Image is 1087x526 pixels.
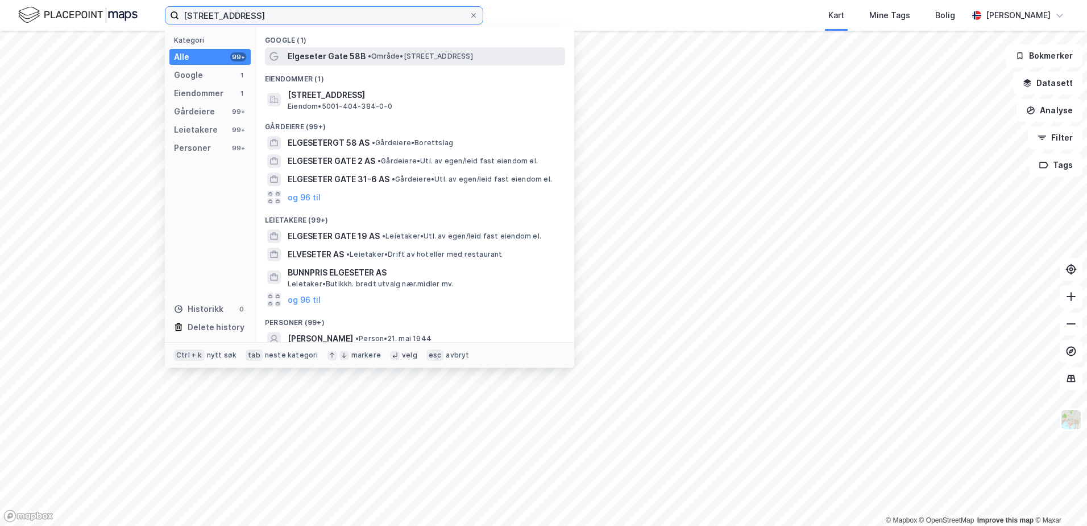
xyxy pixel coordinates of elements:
span: • [382,232,385,240]
span: BUNNPRIS ELGESETER AS [288,266,561,280]
button: og 96 til [288,191,321,204]
div: 99+ [230,107,246,116]
div: 99+ [230,52,246,61]
div: avbryt [446,351,469,360]
img: logo.f888ab2527a4732fd821a326f86c7f29.svg [18,5,138,25]
span: • [355,334,359,343]
span: ELGESETER GATE 31-6 AS [288,172,389,186]
span: • [368,52,371,60]
span: [STREET_ADDRESS] [288,88,561,102]
div: neste kategori [265,351,318,360]
div: Ctrl + k [174,350,205,361]
span: Gårdeiere • Borettslag [372,138,453,147]
a: Mapbox homepage [3,509,53,523]
iframe: Chat Widget [1030,471,1087,526]
div: Kategori [174,36,251,44]
div: Google (1) [256,27,574,47]
span: Gårdeiere • Utl. av egen/leid fast eiendom el. [377,157,538,166]
div: Eiendommer [174,87,223,100]
div: Bolig [935,9,955,22]
a: Mapbox [886,516,917,524]
button: og 96 til [288,293,321,307]
div: 99+ [230,143,246,153]
span: Område • [STREET_ADDRESS] [368,52,473,61]
div: 1 [237,71,246,80]
div: [PERSON_NAME] [986,9,1051,22]
span: ELGESETER GATE 19 AS [288,229,380,243]
div: Google [174,68,203,82]
div: Alle [174,50,189,64]
div: 1 [237,89,246,98]
span: ELGESETERGT 58 AS [288,136,370,150]
span: Gårdeiere • Utl. av egen/leid fast eiendom el. [392,175,552,184]
div: Kart [828,9,844,22]
div: 0 [237,305,246,314]
div: tab [246,350,263,361]
div: Personer (99+) [256,309,574,330]
span: Eiendom • 5001-404-384-0-0 [288,102,392,111]
span: Leietaker • Utl. av egen/leid fast eiendom el. [382,232,541,241]
div: esc [426,350,444,361]
span: Leietaker • Drift av hoteller med restaurant [346,250,503,259]
div: Leietakere (99+) [256,207,574,227]
span: Person • 21. mai 1944 [355,334,432,343]
span: Elgeseter Gate 58B [288,50,366,63]
button: Filter [1028,126,1082,149]
div: velg [402,351,417,360]
input: Søk på adresse, matrikkel, gårdeiere, leietakere eller personer [179,7,469,24]
button: Datasett [1013,72,1082,94]
span: • [372,138,375,147]
div: Historikk [174,302,223,316]
span: Leietaker • Butikkh. bredt utvalg nær.midler mv. [288,280,454,289]
a: OpenStreetMap [919,516,974,524]
span: • [346,250,350,258]
span: • [392,175,395,183]
div: Kontrollprogram for chat [1030,471,1087,526]
div: Gårdeiere [174,105,215,118]
img: Z [1060,409,1082,430]
div: Gårdeiere (99+) [256,113,574,134]
div: Delete history [188,320,244,334]
div: Leietakere [174,123,218,137]
div: Mine Tags [869,9,910,22]
div: nytt søk [207,351,237,360]
div: 99+ [230,125,246,134]
span: • [377,157,381,165]
button: Analyse [1017,99,1082,122]
div: markere [351,351,381,360]
button: Tags [1030,154,1082,176]
span: ELVESETER AS [288,248,344,261]
div: Personer [174,141,211,155]
span: ELGESETER GATE 2 AS [288,154,375,168]
div: Eiendommer (1) [256,65,574,86]
a: Improve this map [977,516,1034,524]
button: Bokmerker [1006,44,1082,67]
span: [PERSON_NAME] [288,332,353,346]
